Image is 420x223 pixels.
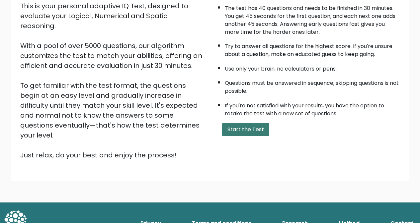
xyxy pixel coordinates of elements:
li: If you're not satisfied with your results, you have the option to retake the test with a new set ... [225,98,400,118]
button: Start the Test [222,123,269,136]
li: Questions must be answered in sequence; skipping questions is not possible. [225,76,400,95]
div: This is your personal adaptive IQ Test, designed to evaluate your Logical, Numerical and Spatial ... [20,1,206,160]
li: The test has 40 questions and needs to be finished in 30 minutes. You get 45 seconds for the firs... [225,1,400,36]
li: Try to answer all questions for the highest score. If you're unsure about a question, make an edu... [225,39,400,58]
li: Use only your brain, no calculators or pens. [225,62,400,73]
